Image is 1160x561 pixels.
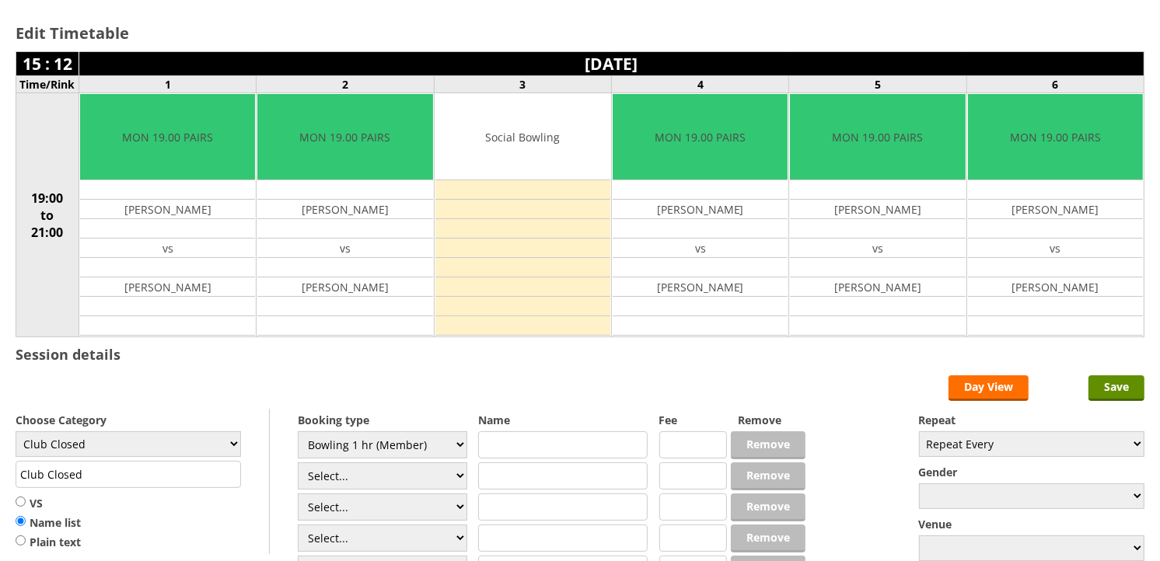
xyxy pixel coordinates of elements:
[257,277,432,297] td: [PERSON_NAME]
[968,239,1143,258] td: vs
[1088,375,1144,401] input: Save
[790,239,965,258] td: vs
[478,413,648,427] label: Name
[16,535,81,550] label: Plain text
[790,200,965,219] td: [PERSON_NAME]
[435,94,610,180] td: Social Bowling
[789,76,966,93] td: 5
[613,239,788,258] td: vs
[257,239,432,258] td: vs
[16,23,1144,44] h2: Edit Timetable
[434,76,611,93] td: 3
[968,200,1143,219] td: [PERSON_NAME]
[16,76,79,93] td: Time/Rink
[257,94,432,180] td: MON 19.00 PAIRS
[298,413,467,427] label: Booking type
[790,277,965,297] td: [PERSON_NAME]
[919,517,1144,531] label: Venue
[966,76,1144,93] td: 6
[919,465,1144,479] label: Gender
[790,94,965,180] td: MON 19.00 PAIRS
[16,515,81,531] label: Name list
[80,239,255,258] td: vs
[16,496,26,507] input: VS
[968,277,1143,297] td: [PERSON_NAME]
[968,94,1143,180] td: MON 19.00 PAIRS
[16,93,79,337] td: 19:00 to 21:00
[16,535,26,546] input: Plain text
[949,375,1029,401] a: Day View
[257,200,432,219] td: [PERSON_NAME]
[613,94,788,180] td: MON 19.00 PAIRS
[919,413,1144,427] label: Repeat
[16,496,81,511] label: VS
[257,76,434,93] td: 2
[738,413,805,427] label: Remove
[613,200,788,219] td: [PERSON_NAME]
[659,413,727,427] label: Fee
[16,515,26,527] input: Name list
[80,94,255,180] td: MON 19.00 PAIRS
[16,52,79,76] td: 15 : 12
[79,76,257,93] td: 1
[80,200,255,219] td: [PERSON_NAME]
[79,52,1144,76] td: [DATE]
[16,413,241,427] label: Choose Category
[16,345,121,364] h3: Session details
[16,461,241,488] input: Title/Description
[611,76,788,93] td: 4
[80,277,255,297] td: [PERSON_NAME]
[613,277,788,297] td: [PERSON_NAME]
